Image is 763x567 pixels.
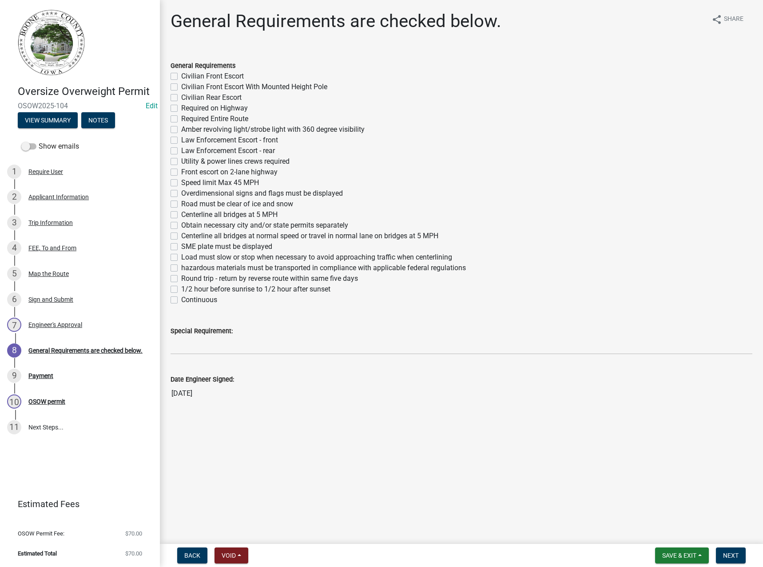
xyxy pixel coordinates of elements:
[181,124,365,135] label: Amber revolving light/strobe light with 360 degree visibility
[81,117,115,124] wm-modal-confirm: Notes
[81,112,115,128] button: Notes
[28,220,73,226] div: Trip Information
[28,373,53,379] div: Payment
[704,11,751,28] button: shareShare
[181,188,343,199] label: Overdimensional signs and flags must be displayed
[28,245,76,251] div: FEE, To and From
[28,194,89,200] div: Applicant Information
[21,141,79,152] label: Show emails
[222,552,236,559] span: Void
[181,135,278,146] label: Law Enforcement Escort - front
[181,231,438,241] label: Centerline all bridges at normal speed or travel in normal lane on bridges at 5 MPH
[28,322,82,328] div: Engineer's Approval
[181,167,278,177] label: Front escort on 2-lane highway
[28,169,63,175] div: Require User
[662,552,696,559] span: Save & Exit
[125,531,142,536] span: $70.00
[215,547,248,563] button: Void
[177,547,207,563] button: Back
[146,102,158,110] a: Edit
[181,156,290,167] label: Utility & power lines crews required
[181,199,293,209] label: Road must be clear of ice and snow
[125,551,142,556] span: $70.00
[7,343,21,358] div: 8
[181,252,452,263] label: Load must slow or stop when necessary to avoid approaching traffic when centerlining
[171,328,233,335] label: Special Requirement:
[181,220,348,231] label: Obtain necessary city and/or state permits separately
[7,165,21,179] div: 1
[711,14,722,25] i: share
[18,551,57,556] span: Estimated Total
[7,292,21,307] div: 6
[171,63,235,69] label: General Requirements
[181,114,248,124] label: Required Entire Route
[7,420,21,434] div: 11
[7,369,21,383] div: 9
[18,102,142,110] span: OSOW2025-104
[7,216,21,230] div: 3
[181,82,327,92] label: Civilian Front Escort With Mounted Height Pole
[181,284,330,295] label: 1/2 hour before sunrise to 1/2 hour after sunset
[7,241,21,255] div: 4
[18,9,85,76] img: Boone County, Iowa
[181,263,466,273] label: hazardous materials must be transported in compliance with applicable federal regulations
[18,531,64,536] span: OSOW Permit Fee:
[7,318,21,332] div: 7
[171,11,501,32] h1: General Requirements are checked below.
[171,377,234,383] label: Date Engineer Signed:
[181,209,278,220] label: Centerline all bridges at 5 MPH
[181,295,217,305] label: Continuous
[723,552,739,559] span: Next
[724,14,743,25] span: Share
[28,398,65,405] div: OSOW permit
[181,146,275,156] label: Law Enforcement Escort - rear
[18,117,78,124] wm-modal-confirm: Summary
[7,190,21,204] div: 2
[28,347,143,354] div: General Requirements are checked below.
[146,102,158,110] wm-modal-confirm: Edit Application Number
[716,547,746,563] button: Next
[655,547,709,563] button: Save & Exit
[181,71,244,82] label: Civilian Front Escort
[181,103,248,114] label: Required on Highway
[18,85,153,98] h4: Oversize Overweight Permit
[181,177,259,188] label: Speed limit Max 45 MPH
[184,552,200,559] span: Back
[7,394,21,409] div: 10
[7,267,21,281] div: 5
[181,92,242,103] label: Civilian Rear Escort
[181,273,358,284] label: Round trip - return by reverse route within same five days
[28,296,73,303] div: Sign and Submit
[28,271,69,277] div: Map the Route
[18,112,78,128] button: View Summary
[7,495,146,513] a: Estimated Fees
[181,241,272,252] label: SME plate must be displayed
